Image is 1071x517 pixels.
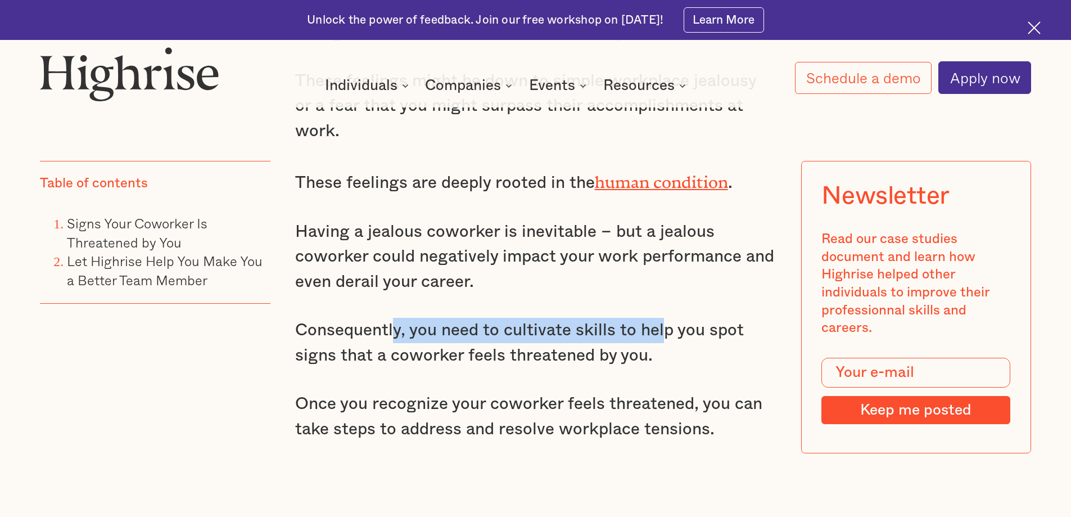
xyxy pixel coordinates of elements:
[529,79,575,92] div: Events
[40,47,219,101] img: Highrise logo
[295,219,776,295] p: Having a jealous coworker is inevitable – but a jealous coworker could negatively impact your wor...
[821,231,1010,338] div: Read our case studies document and learn how Highrise helped other individuals to improve their p...
[307,12,663,28] div: Unlock the power of feedback. Join our free workshop on [DATE]!
[603,79,689,92] div: Resources
[821,358,1010,388] input: Your e-mail
[295,318,776,368] p: Consequently, you need to cultivate skills to help you spot signs that a coworker feels threatene...
[67,250,263,290] a: Let Highrise Help You Make You a Better Team Member
[603,79,675,92] div: Resources
[325,79,412,92] div: Individuals
[295,167,776,196] p: These feelings are deeply rooted in the .
[938,61,1031,94] a: Apply now
[529,79,590,92] div: Events
[425,79,516,92] div: Companies
[821,396,1010,424] input: Keep me posted
[40,175,148,193] div: Table of contents
[821,358,1010,424] form: Modal Form
[595,173,728,183] a: human condition
[425,79,501,92] div: Companies
[821,181,950,210] div: Newsletter
[67,213,207,253] a: Signs Your Coworker Is Threatened by You
[795,62,932,94] a: Schedule a demo
[295,392,776,442] p: Once you recognize your coworker feels threatened, you can take steps to address and resolve work...
[325,79,397,92] div: Individuals
[1028,21,1041,34] img: Cross icon
[684,7,764,33] a: Learn More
